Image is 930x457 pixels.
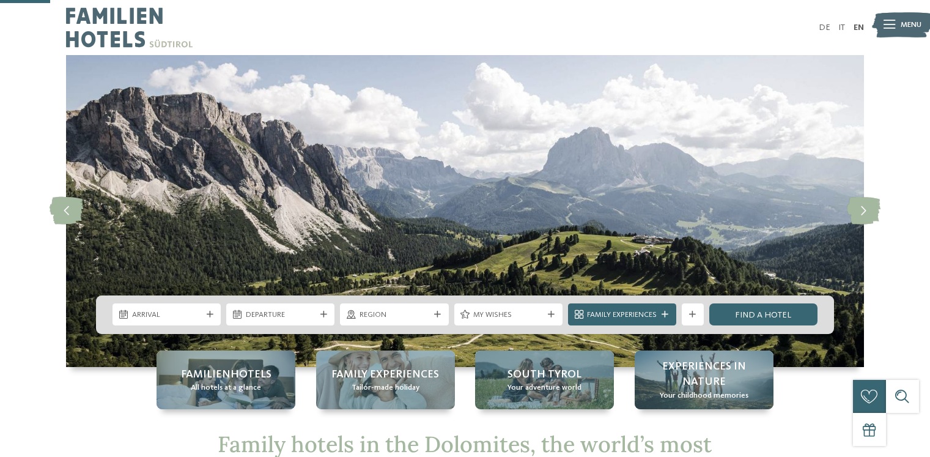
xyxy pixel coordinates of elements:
[246,310,316,321] span: Departure
[660,390,748,401] span: Your childhood memories
[352,382,419,393] span: Tailor-made holiday
[157,351,295,409] a: Family hotels in the Dolomites: Holidays in the realm of the Pale Mountains Familienhotels All ho...
[854,23,864,32] a: EN
[507,382,581,393] span: Your adventure world
[360,310,429,321] span: Region
[473,310,543,321] span: My wishes
[475,351,614,409] a: Family hotels in the Dolomites: Holidays in the realm of the Pale Mountains South Tyrol Your adve...
[66,55,864,367] img: Family hotels in the Dolomites: Holidays in the realm of the Pale Mountains
[191,382,261,393] span: All hotels at a glance
[331,367,439,382] span: Family Experiences
[901,20,921,31] span: Menu
[635,351,773,409] a: Family hotels in the Dolomites: Holidays in the realm of the Pale Mountains Experiences in nature...
[507,367,581,382] span: South Tyrol
[132,310,202,321] span: Arrival
[709,303,817,325] a: Find a hotel
[838,23,845,32] a: IT
[819,23,830,32] a: DE
[587,310,657,321] span: Family Experiences
[646,359,762,390] span: Experiences in nature
[316,351,455,409] a: Family hotels in the Dolomites: Holidays in the realm of the Pale Mountains Family Experiences Ta...
[181,367,271,382] span: Familienhotels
